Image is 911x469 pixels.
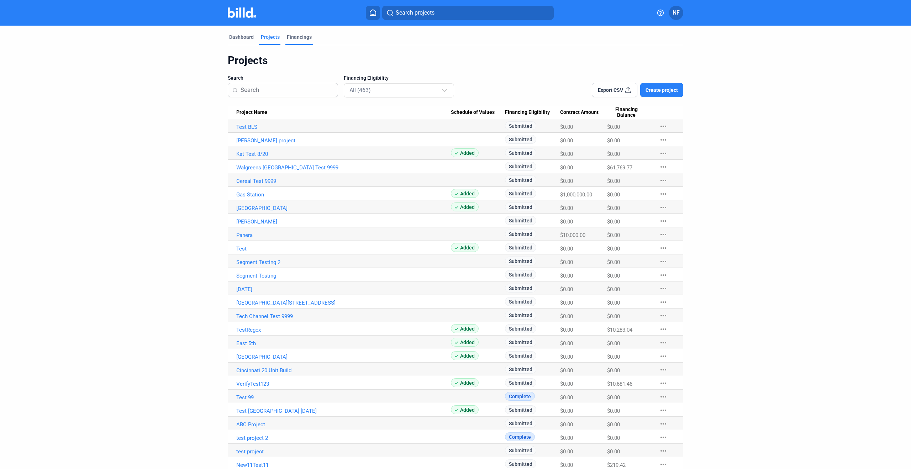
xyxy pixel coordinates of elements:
[236,232,451,238] a: Panera
[236,191,451,198] a: Gas Station
[659,176,668,185] mat-icon: more_horiz
[505,135,536,144] span: Submitted
[659,311,668,320] mat-icon: more_horiz
[505,365,536,374] span: Submitted
[607,381,632,387] span: $10,681.46
[560,178,573,184] span: $0.00
[451,338,479,347] span: Added
[451,405,479,414] span: Added
[607,106,652,118] div: Financing Balance
[659,433,668,442] mat-icon: more_horiz
[560,381,573,387] span: $0.00
[607,421,620,428] span: $0.00
[505,202,536,211] span: Submitted
[236,367,451,374] a: Cincinnati 20 Unit Build
[560,448,573,455] span: $0.00
[505,378,536,387] span: Submitted
[607,313,620,320] span: $0.00
[607,367,620,374] span: $0.00
[659,460,668,469] mat-icon: more_horiz
[560,421,573,428] span: $0.00
[560,205,573,211] span: $0.00
[451,109,495,116] span: Schedule of Values
[659,163,668,171] mat-icon: more_horiz
[607,340,620,347] span: $0.00
[659,379,668,388] mat-icon: more_horiz
[505,257,536,265] span: Submitted
[505,432,535,441] span: Complete
[560,109,599,116] span: Contract Amount
[451,243,479,252] span: Added
[505,243,536,252] span: Submitted
[236,109,451,116] div: Project Name
[261,33,280,41] div: Projects
[659,149,668,158] mat-icon: more_horiz
[505,270,536,279] span: Submitted
[560,124,573,130] span: $0.00
[451,189,479,198] span: Added
[659,271,668,279] mat-icon: more_horiz
[659,298,668,306] mat-icon: more_horiz
[236,300,451,306] a: [GEOGRAPHIC_DATA][STREET_ADDRESS]
[505,175,536,184] span: Submitted
[505,148,536,157] span: Submitted
[236,273,451,279] a: Segment Testing
[659,203,668,212] mat-icon: more_horiz
[236,381,451,387] a: VerifyTest123
[607,178,620,184] span: $0.00
[236,124,451,130] a: Test BLS
[505,216,536,225] span: Submitted
[236,327,451,333] a: TestRegex
[236,164,451,171] a: Walgreens [GEOGRAPHIC_DATA] Test 9999
[236,421,451,428] a: ABC Project
[607,246,620,252] span: $0.00
[396,9,435,17] span: Search projects
[560,137,573,144] span: $0.00
[560,259,573,265] span: $0.00
[287,33,312,41] div: Financings
[505,459,536,468] span: Submitted
[659,244,668,252] mat-icon: more_horiz
[607,259,620,265] span: $0.00
[236,462,451,468] a: New11Test11
[560,394,573,401] span: $0.00
[560,354,573,360] span: $0.00
[673,9,680,17] span: NF
[229,33,254,41] div: Dashboard
[236,218,451,225] a: [PERSON_NAME]
[659,338,668,347] mat-icon: more_horiz
[669,6,683,20] button: NF
[607,164,632,171] span: $61,769.77
[382,6,554,20] button: Search projects
[607,273,620,279] span: $0.00
[560,435,573,441] span: $0.00
[505,162,536,171] span: Submitted
[560,300,573,306] span: $0.00
[505,284,536,293] span: Submitted
[560,408,573,414] span: $0.00
[236,205,451,211] a: [GEOGRAPHIC_DATA]
[560,109,607,116] div: Contract Amount
[560,164,573,171] span: $0.00
[607,205,620,211] span: $0.00
[505,405,536,414] span: Submitted
[659,365,668,374] mat-icon: more_horiz
[607,354,620,360] span: $0.00
[607,448,620,455] span: $0.00
[598,86,623,94] span: Export CSV
[236,435,451,441] a: test project 2
[607,408,620,414] span: $0.00
[560,367,573,374] span: $0.00
[659,420,668,428] mat-icon: more_horiz
[505,121,536,130] span: Submitted
[505,109,560,116] div: Financing Eligibility
[451,148,479,157] span: Added
[505,230,536,238] span: Submitted
[451,378,479,387] span: Added
[236,448,451,455] a: test project
[236,394,451,401] a: Test 99
[505,392,535,401] span: Complete
[659,257,668,266] mat-icon: more_horiz
[607,151,620,157] span: $0.00
[505,297,536,306] span: Submitted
